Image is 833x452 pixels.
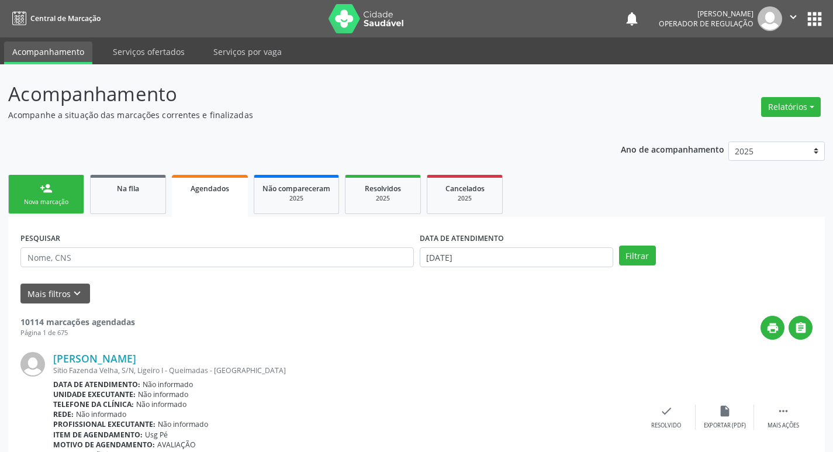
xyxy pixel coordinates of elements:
[758,6,782,31] img: img
[704,422,746,430] div: Exportar (PDF)
[777,405,790,418] i: 
[205,42,290,62] a: Serviços por vaga
[794,322,807,334] i: 
[20,284,90,304] button: Mais filtroskeyboard_arrow_down
[766,322,779,334] i: print
[53,365,637,375] div: Sitio Fazenda Velha, S/N, Ligeiro I - Queimadas - [GEOGRAPHIC_DATA]
[8,109,580,121] p: Acompanhe a situação das marcações correntes e finalizadas
[659,9,753,19] div: [PERSON_NAME]
[20,328,135,338] div: Página 1 de 675
[105,42,193,62] a: Serviços ofertados
[624,11,640,27] button: notifications
[420,229,504,247] label: DATA DE ATENDIMENTO
[53,430,143,440] b: Item de agendamento:
[660,405,673,418] i: check
[53,409,74,419] b: Rede:
[30,13,101,23] span: Central de Marcação
[4,42,92,64] a: Acompanhamento
[8,9,101,28] a: Central de Marcação
[40,182,53,195] div: person_add
[262,194,330,203] div: 2025
[53,389,136,399] b: Unidade executante:
[20,352,45,377] img: img
[20,247,414,267] input: Nome, CNS
[71,287,84,300] i: keyboard_arrow_down
[445,184,485,194] span: Cancelados
[53,440,155,450] b: Motivo de agendamento:
[435,194,494,203] div: 2025
[145,430,168,440] span: Usg Pé
[20,229,60,247] label: PESQUISAR
[768,422,799,430] div: Mais ações
[420,247,613,267] input: Selecione um intervalo
[659,19,753,29] span: Operador de regulação
[354,194,412,203] div: 2025
[117,184,139,194] span: Na fila
[53,399,134,409] b: Telefone da clínica:
[619,246,656,265] button: Filtrar
[157,440,196,450] span: AVALIAÇÃO
[787,11,800,23] i: 
[76,409,126,419] span: Não informado
[8,80,580,109] p: Acompanhamento
[20,316,135,327] strong: 10114 marcações agendadas
[621,142,724,156] p: Ano de acompanhamento
[53,352,136,365] a: [PERSON_NAME]
[789,316,813,340] button: 
[262,184,330,194] span: Não compareceram
[158,419,208,429] span: Não informado
[365,184,401,194] span: Resolvidos
[718,405,731,418] i: insert_drive_file
[804,9,825,29] button: apps
[143,379,193,389] span: Não informado
[17,198,75,206] div: Nova marcação
[138,389,188,399] span: Não informado
[761,316,784,340] button: print
[191,184,229,194] span: Agendados
[761,97,821,117] button: Relatórios
[651,422,681,430] div: Resolvido
[53,379,140,389] b: Data de atendimento:
[53,419,155,429] b: Profissional executante:
[782,6,804,31] button: 
[136,399,186,409] span: Não informado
